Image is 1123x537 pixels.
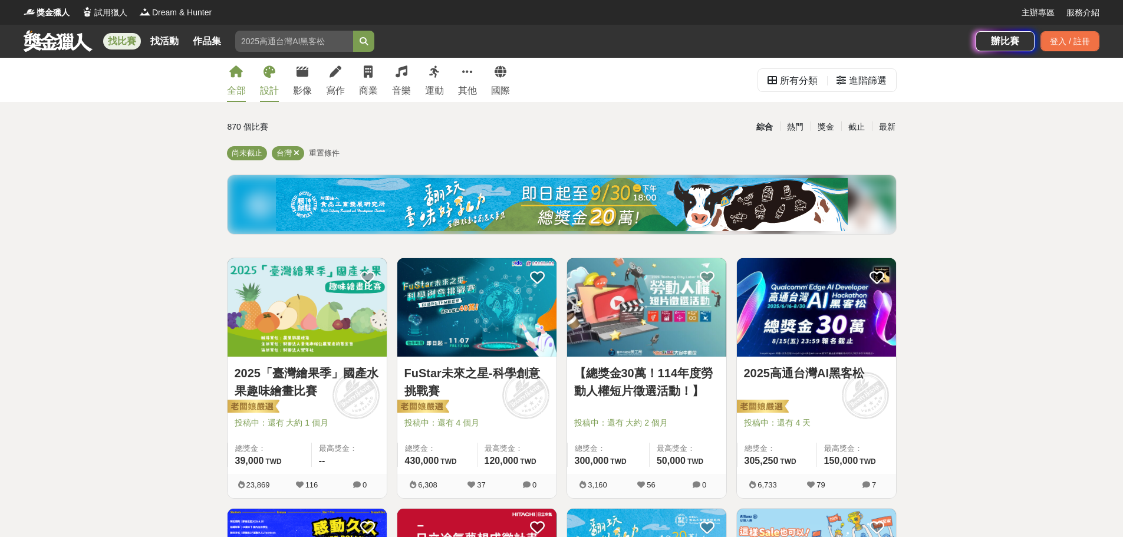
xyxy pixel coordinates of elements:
span: -- [319,456,325,466]
a: 運動 [425,58,444,102]
span: 獎金獵人 [37,6,70,19]
span: 50,000 [657,456,686,466]
span: TWD [440,457,456,466]
div: 運動 [425,84,444,98]
a: 國際 [491,58,510,102]
div: 獎金 [811,117,841,137]
span: 23,869 [246,480,270,489]
span: 總獎金： [745,443,809,454]
span: TWD [687,457,703,466]
div: 進階篩選 [849,69,887,93]
span: 0 [532,480,536,489]
a: 主辦專區 [1022,6,1055,19]
div: 最新 [872,117,903,137]
span: 投稿中：還有 4 天 [744,417,889,429]
span: 3,160 [588,480,607,489]
div: 所有分類 [780,69,818,93]
img: Logo [24,6,35,18]
span: 投稿中：還有 4 個月 [404,417,549,429]
span: 56 [647,480,655,489]
span: 305,250 [745,456,779,466]
span: 試用獵人 [94,6,127,19]
span: 總獎金： [405,443,470,454]
a: 2025高通台灣AI黑客松 [744,364,889,382]
span: 最高獎金： [657,443,719,454]
div: 870 個比賽 [228,117,450,137]
img: Logo [81,6,93,18]
div: 其他 [458,84,477,98]
span: 台灣 [276,149,292,157]
div: 寫作 [326,84,345,98]
span: 最高獎金： [485,443,549,454]
span: 37 [477,480,485,489]
span: 投稿中：還有 大約 2 個月 [574,417,719,429]
div: 國際 [491,84,510,98]
span: TWD [520,457,536,466]
div: 設計 [260,84,279,98]
div: 音樂 [392,84,411,98]
a: 找比賽 [103,33,141,50]
div: 截止 [841,117,872,137]
img: Logo [139,6,151,18]
div: 影像 [293,84,312,98]
img: Cover Image [228,258,387,357]
span: 0 [702,480,706,489]
a: FuStar未來之星-科學創意挑戰賽 [404,364,549,400]
a: Cover Image [567,258,726,357]
a: 影像 [293,58,312,102]
a: Logo獎金獵人 [24,6,70,19]
a: 服務介紹 [1066,6,1099,19]
span: TWD [610,457,626,466]
span: 6,733 [758,480,777,489]
span: Dream & Hunter [152,6,212,19]
input: 2025高通台灣AI黑客松 [235,31,353,52]
a: 商業 [359,58,378,102]
span: 79 [816,480,825,489]
span: 投稿中：還有 大約 1 個月 [235,417,380,429]
img: 老闆娘嚴選 [735,399,789,416]
a: Logo試用獵人 [81,6,127,19]
span: 總獎金： [235,443,304,454]
a: 作品集 [188,33,226,50]
span: 150,000 [824,456,858,466]
img: 老闆娘嚴選 [395,399,449,416]
a: 音樂 [392,58,411,102]
a: 辦比賽 [976,31,1035,51]
img: Cover Image [737,258,896,357]
span: 最高獎金： [824,443,889,454]
a: LogoDream & Hunter [139,6,212,19]
span: 7 [872,480,876,489]
span: 0 [363,480,367,489]
span: 總獎金： [575,443,642,454]
span: 6,308 [418,480,437,489]
span: 尚未截止 [232,149,262,157]
span: 300,000 [575,456,609,466]
span: TWD [859,457,875,466]
span: 120,000 [485,456,519,466]
div: 全部 [227,84,246,98]
div: 熱門 [780,117,811,137]
span: 最高獎金： [319,443,380,454]
a: 找活動 [146,33,183,50]
a: 全部 [227,58,246,102]
img: bbde9c48-f993-4d71-8b4e-c9f335f69c12.jpg [276,178,848,231]
div: 綜合 [749,117,780,137]
a: 寫作 [326,58,345,102]
span: 430,000 [405,456,439,466]
a: 【總獎金30萬！114年度勞動人權短片徵選活動！】 [574,364,719,400]
span: 39,000 [235,456,264,466]
span: 重置條件 [309,149,340,157]
span: 116 [305,480,318,489]
a: 其他 [458,58,477,102]
div: 商業 [359,84,378,98]
a: 2025「臺灣繪果季」國產水果趣味繪畫比賽 [235,364,380,400]
div: 登入 / 註冊 [1040,31,1099,51]
a: 設計 [260,58,279,102]
img: Cover Image [397,258,556,357]
img: 老闆娘嚴選 [225,399,279,416]
span: TWD [780,457,796,466]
